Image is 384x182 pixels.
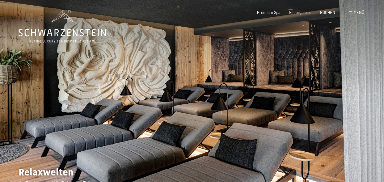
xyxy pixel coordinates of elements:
[320,10,335,15] a: BUCHEN
[354,10,364,15] span: Menü
[289,10,311,15] a: Bildergalerie
[257,10,281,15] a: Premium Spa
